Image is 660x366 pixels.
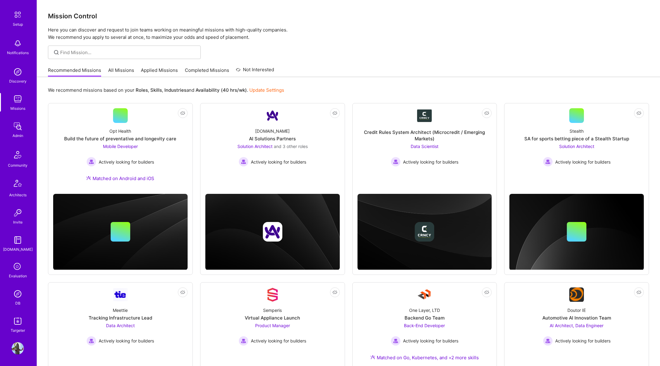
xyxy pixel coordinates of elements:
div: Invite [13,219,23,225]
span: AI Architect, Data Engineer [550,323,603,328]
i: icon SearchGrey [53,49,60,56]
p: Here you can discover and request to join teams working on meaningful missions with high-quality ... [48,26,649,41]
div: DB [15,300,20,306]
div: Evaluation [9,273,27,279]
span: Actively looking for builders [99,159,154,165]
img: cover [509,194,644,270]
span: Actively looking for builders [555,159,610,165]
div: Meettie [113,307,128,313]
a: Opt HealthBuild the future of preventative and longevity careMobile Developer Actively looking fo... [53,108,188,189]
img: Actively looking for builders [86,336,96,346]
div: SA for sports betting piece of a Stealth Startup [524,135,629,142]
img: Company Logo [265,287,280,302]
span: Solution Architect [559,144,594,149]
span: Back-End Developer [404,323,445,328]
div: Credit Rules System Architect (Microcredit / Emerging Markets) [358,129,492,142]
img: Architects [10,177,25,192]
img: Skill Targeter [12,315,24,327]
img: Company Logo [417,109,432,122]
img: Actively looking for builders [239,336,248,346]
a: User Avatar [10,342,25,354]
a: Applied Missions [141,67,178,77]
a: Company LogoSemperisVirtual Appliance LaunchProduct Manager Actively looking for buildersActively... [205,287,340,366]
a: Recommended Missions [48,67,101,77]
span: Mobile Developer [103,144,138,149]
img: Company Logo [113,288,128,301]
img: teamwork [12,93,24,105]
span: Product Manager [255,323,290,328]
img: cover [53,194,188,270]
span: Data Architect [106,323,135,328]
h3: Mission Control [48,12,649,20]
i: icon EyeClosed [332,290,337,295]
input: Find Mission... [60,49,196,56]
div: Setup [13,21,23,28]
div: [DOMAIN_NAME] [255,128,290,134]
span: Actively looking for builders [251,159,306,165]
img: Company Logo [417,287,432,302]
img: setup [11,8,24,21]
div: Missions [10,105,25,112]
img: Actively looking for builders [543,157,553,167]
div: Automotive AI Innovation Team [542,315,611,321]
img: guide book [12,234,24,246]
img: cover [205,194,340,270]
i: icon EyeClosed [484,111,489,116]
a: Company Logo[DOMAIN_NAME]AI Solutions PartnersSolution Architect and 3 other rolesActively lookin... [205,108,340,187]
img: discovery [12,66,24,78]
a: All Missions [108,67,134,77]
a: Company LogoCredit Rules System Architect (Microcredit / Emerging Markets)Data Scientist Actively... [358,108,492,187]
div: Stealth [570,128,584,134]
img: cover [358,194,492,270]
div: Discovery [9,78,27,84]
img: Ateam Purple Icon [370,355,375,360]
span: Solution Architect [237,144,273,149]
i: icon EyeClosed [180,290,185,295]
div: Admin [13,132,23,139]
img: Actively looking for builders [86,157,96,167]
b: Skills [150,87,162,93]
a: Update Settings [249,87,284,93]
b: Availability (40 hrs/wk) [196,87,247,93]
img: Actively looking for builders [391,157,401,167]
span: and 3 other roles [274,144,308,149]
div: [DOMAIN_NAME] [3,246,33,253]
div: Matched on Go, Kubernetes, and +2 more skills [370,354,479,361]
img: Company Logo [265,108,280,123]
a: StealthSA for sports betting piece of a Stealth StartupSolution Architect Actively looking for bu... [509,108,644,187]
span: Actively looking for builders [99,338,154,344]
img: Ateam Purple Icon [86,176,91,180]
i: icon EyeClosed [332,111,337,116]
img: Company logo [263,222,282,242]
div: Architects [9,192,27,198]
div: AI Solutions Partners [249,135,296,142]
img: bell [12,37,24,50]
span: Actively looking for builders [403,159,458,165]
span: Actively looking for builders [251,338,306,344]
img: Actively looking for builders [239,157,248,167]
b: Industries [164,87,186,93]
span: Actively looking for builders [555,338,610,344]
div: Backend Go Team [405,315,445,321]
img: Actively looking for builders [391,336,401,346]
div: Doutor IE [567,307,586,313]
div: Targeter [11,327,25,334]
div: Notifications [7,50,29,56]
div: Build the future of preventative and longevity care [64,135,176,142]
img: admin teamwork [12,120,24,132]
div: Opt Health [109,128,131,134]
a: Completed Missions [185,67,229,77]
a: Company LogoDoutor IEAutomotive AI Innovation TeamAI Architect, Data Engineer Actively looking fo... [509,287,644,366]
b: Roles [136,87,148,93]
i: icon EyeClosed [636,290,641,295]
span: Data Scientist [411,144,438,149]
img: Company Logo [569,287,584,301]
img: Company logo [415,222,434,242]
div: One Layer, LTD [409,307,440,313]
i: icon EyeClosed [180,111,185,116]
img: Community [10,147,25,162]
p: We recommend missions based on your , , and . [48,87,284,93]
img: Admin Search [12,288,24,300]
i: icon SelectionTeam [12,261,24,273]
a: Not Interested [236,66,274,77]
